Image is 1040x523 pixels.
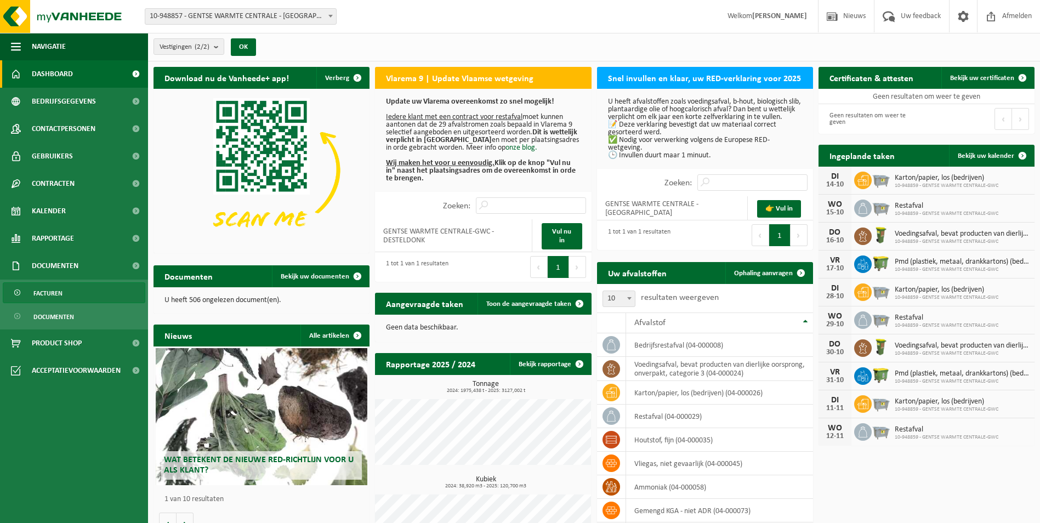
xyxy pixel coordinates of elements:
span: Verberg [325,75,349,82]
strong: [PERSON_NAME] [752,12,807,20]
h2: Certificaten & attesten [819,67,924,88]
a: Facturen [3,282,145,303]
span: Documenten [32,252,78,280]
td: ammoniak (04-000058) [626,475,813,499]
span: 10-948859 - GENTSE WARMTE CENTRALE-GWC [895,434,998,441]
div: DI [824,396,846,405]
span: 10-948859 - GENTSE WARMTE CENTRALE-GWC [895,211,998,217]
div: DO [824,340,846,349]
b: Update uw Vlarema overeenkomst zo snel mogelijk! [386,98,554,106]
a: Bekijk uw documenten [272,265,368,287]
span: Voedingsafval, bevat producten van dierlijke oorsprong, onverpakt, categorie 3 [895,342,1029,350]
img: WB-2500-GAL-GY-01 [872,198,890,217]
span: Karton/papier, los (bedrijven) [895,397,998,406]
span: Gebruikers [32,143,73,170]
a: onze blog. [505,144,537,152]
div: 14-10 [824,181,846,189]
button: Vestigingen(2/2) [154,38,224,55]
span: Karton/papier, los (bedrijven) [895,174,998,183]
img: WB-0060-HPE-GN-50 [872,338,890,356]
td: GENTSE WARMTE CENTRALE - [GEOGRAPHIC_DATA] [597,196,748,220]
button: Previous [994,108,1012,130]
a: Bekijk uw kalender [949,145,1033,167]
label: Zoeken: [443,202,470,211]
span: 10-948859 - GENTSE WARMTE CENTRALE-GWC [895,183,998,189]
button: 1 [548,256,569,278]
span: 10-948859 - GENTSE WARMTE CENTRALE-GWC [895,406,998,413]
span: 2024: 1975,438 t - 2025: 3127,002 t [380,388,591,394]
div: 29-10 [824,321,846,328]
div: 28-10 [824,293,846,300]
span: Bekijk uw certificaten [950,75,1014,82]
span: Pmd (plastiek, metaal, drankkartons) (bedrijven) [895,258,1029,266]
a: 👉 Vul in [757,200,801,218]
span: Voedingsafval, bevat producten van dierlijke oorsprong, onverpakt, categorie 3 [895,230,1029,238]
div: 30-10 [824,349,846,356]
span: Contactpersonen [32,115,95,143]
img: WB-1100-HPE-GN-50 [872,254,890,272]
button: Previous [530,256,548,278]
b: Klik op de knop "Vul nu in" naast het plaatsingsadres om de overeenkomst in orde te brengen. [386,159,576,183]
a: Wat betekent de nieuwe RED-richtlijn voor u als klant? [156,348,367,485]
p: 1 van 10 resultaten [164,496,364,503]
div: DI [824,172,846,181]
div: 11-11 [824,405,846,412]
span: Ophaling aanvragen [734,270,793,277]
img: WB-2500-GAL-GY-01 [872,310,890,328]
span: Documenten [33,306,74,327]
div: VR [824,256,846,265]
button: Next [791,224,808,246]
div: WO [824,424,846,433]
span: Restafval [895,202,998,211]
td: GENTSE WARMTE CENTRALE-GWC - DESTELDONK [375,219,532,252]
span: Bekijk uw documenten [281,273,349,280]
td: Geen resultaten om weer te geven [819,89,1035,104]
h2: Documenten [154,265,224,287]
img: Download de VHEPlus App [154,89,370,251]
td: voedingsafval, bevat producten van dierlijke oorsprong, onverpakt, categorie 3 (04-000024) [626,357,813,381]
img: WB-2500-GAL-GY-01 [872,170,890,189]
p: U heeft afvalstoffen zoals voedingsafval, b-hout, biologisch slib, plantaardige olie of hoogcalor... [608,98,802,160]
h2: Ingeplande taken [819,145,906,166]
td: restafval (04-000029) [626,405,813,428]
div: DI [824,284,846,293]
div: 15-10 [824,209,846,217]
span: Facturen [33,283,62,304]
span: Karton/papier, los (bedrijven) [895,286,998,294]
td: karton/papier, los (bedrijven) (04-000026) [626,381,813,405]
button: Next [1012,108,1029,130]
span: Vestigingen [160,39,209,55]
span: Bekijk uw kalender [958,152,1014,160]
h2: Uw afvalstoffen [597,262,678,283]
a: Documenten [3,306,145,327]
u: Wij maken het voor u eenvoudig. [386,159,495,167]
button: Verberg [316,67,368,89]
p: Geen data beschikbaar. [386,324,580,332]
span: 10-948859 - GENTSE WARMTE CENTRALE-GWC [895,350,1029,357]
div: 17-10 [824,265,846,272]
span: 10-948857 - GENTSE WARMTE CENTRALE - MECHELEN [145,8,337,25]
a: Bekijk rapportage [510,353,590,375]
count: (2/2) [195,43,209,50]
td: vliegas, niet gevaarlijk (04-000045) [626,452,813,475]
span: 10-948859 - GENTSE WARMTE CENTRALE-GWC [895,322,998,329]
img: WB-0060-HPE-GN-50 [872,226,890,245]
button: Previous [752,224,769,246]
a: Bekijk uw certificaten [941,67,1033,89]
span: Product Shop [32,329,82,357]
h2: Snel invullen en klaar, uw RED-verklaring voor 2025 [597,67,812,88]
img: WB-2500-GAL-GY-01 [872,282,890,300]
p: moet kunnen aantonen dat de 29 afvalstromen zoals bepaald in Vlarema 9 selectief aangeboden en ui... [386,98,580,183]
span: Restafval [895,425,998,434]
span: Restafval [895,314,998,322]
span: Bedrijfsgegevens [32,88,96,115]
span: Contracten [32,170,75,197]
span: 10-948859 - GENTSE WARMTE CENTRALE-GWC [895,266,1029,273]
button: 1 [769,224,791,246]
div: VR [824,368,846,377]
span: Pmd (plastiek, metaal, drankkartons) (bedrijven) [895,369,1029,378]
h2: Aangevraagde taken [375,293,474,314]
span: Dashboard [32,60,73,88]
span: Kalender [32,197,66,225]
h2: Vlarema 9 | Update Vlaamse wetgeving [375,67,544,88]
